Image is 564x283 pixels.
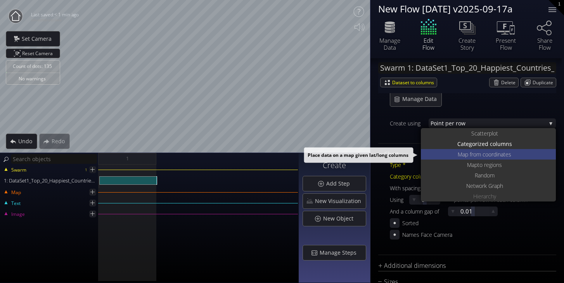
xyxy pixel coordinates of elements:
div: New Flow [DATE] v2025-09-17a [378,4,539,14]
span: Dataset to columns [392,78,437,87]
span: catterplot [474,128,498,139]
input: Search objects [11,154,97,164]
div: Share Flow [531,37,558,51]
span: S [471,128,474,139]
span: Swarm [11,167,26,174]
h3: Create [303,161,366,170]
span: New Visualization [315,197,366,205]
span: Image [11,211,25,218]
div: Sorted [402,218,419,228]
div: Create using [390,118,429,128]
div: And a column gap of [390,207,448,216]
span: work Graph [475,181,503,191]
span: Undo [18,137,37,145]
span: Text [11,200,21,207]
span: Manage Steps [319,249,361,257]
span: Poi [431,118,438,128]
span: Map from c [458,149,485,160]
div: Names Face Camera [402,230,452,240]
div: 1: DataSet1_Top_20_Happiest_Countries_2017_2023.csv [1,176,99,185]
span: nt per row [438,118,546,128]
div: Type * [390,160,421,170]
span: Map [467,160,477,170]
span: ed columns [482,139,512,149]
span: to regions [477,160,502,170]
span: Net [466,181,475,191]
div: Create Story [453,37,481,51]
div: Undo action [6,134,37,149]
div: Chart [378,149,547,159]
span: oordinates [485,149,511,160]
span: Duplicate [533,78,556,87]
span: Delete [501,78,518,87]
div: Present Flow [492,37,519,51]
span: Categoriz [457,139,482,149]
span: Add Step [326,180,355,188]
div: Using [390,195,409,205]
span: Set Camera [21,35,56,43]
span: Hierarch [473,191,494,201]
span: Ra [475,170,481,181]
span: Reset Camera [22,49,55,58]
div: With spacing between the points of [390,183,479,193]
span: Manage Data [402,95,441,103]
span: New Object [323,215,358,222]
div: Additional dimensions [378,261,547,271]
span: ndom [481,170,495,181]
span: y [494,191,496,201]
span: 1 [126,154,129,163]
span: Map [11,189,21,196]
div: Category column * [390,172,444,181]
div: Manage Data [376,37,403,51]
div: 1 [85,165,87,175]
